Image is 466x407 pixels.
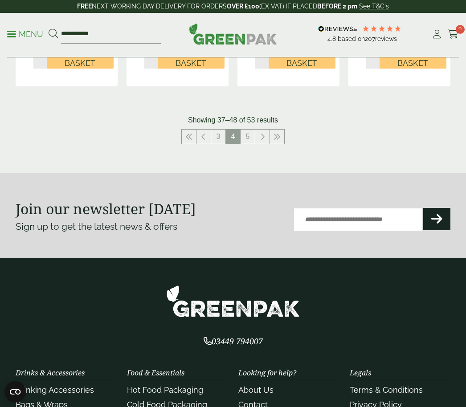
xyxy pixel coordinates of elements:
i: Cart [448,30,459,39]
button: Open CMP widget [4,381,26,403]
strong: FREE [77,3,92,10]
a: 5 [241,130,255,144]
a: About Us [238,385,274,395]
span: Add to Basket [164,49,218,68]
a: 0 [448,28,459,41]
button: Add to Basket [380,47,446,69]
p: Sign up to get the latest news & offers [16,220,211,234]
i: My Account [431,30,442,39]
div: 4.79 Stars [362,24,402,33]
span: Add to Basket [275,49,329,68]
span: reviews [375,35,397,42]
button: Add to Basket [269,47,335,69]
a: Menu [7,29,43,38]
img: GreenPak Supplies [189,23,277,45]
span: Add to Basket [53,49,107,68]
span: 207 [365,35,375,42]
span: 03449 794007 [204,336,263,346]
strong: Join our newsletter [DATE] [16,199,196,218]
img: REVIEWS.io [318,26,357,32]
strong: OVER £100 [227,3,259,10]
a: Drinking Accessories [16,385,94,395]
span: 0 [456,25,465,34]
a: Terms & Conditions [350,385,423,395]
span: 4 [226,130,240,144]
span: Based on [338,35,365,42]
a: 03449 794007 [204,338,263,346]
span: 4.8 [327,35,338,42]
a: See T&C's [359,3,389,10]
p: Showing 37–48 of 53 results [188,115,278,126]
button: Add to Basket [47,47,114,69]
p: Menu [7,29,43,40]
strong: BEFORE 2 pm [317,3,357,10]
img: GreenPak Supplies [166,285,300,317]
button: Add to Basket [158,47,225,69]
a: Hot Food Packaging [127,385,203,395]
span: Add to Basket [386,49,440,68]
a: 3 [211,130,225,144]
